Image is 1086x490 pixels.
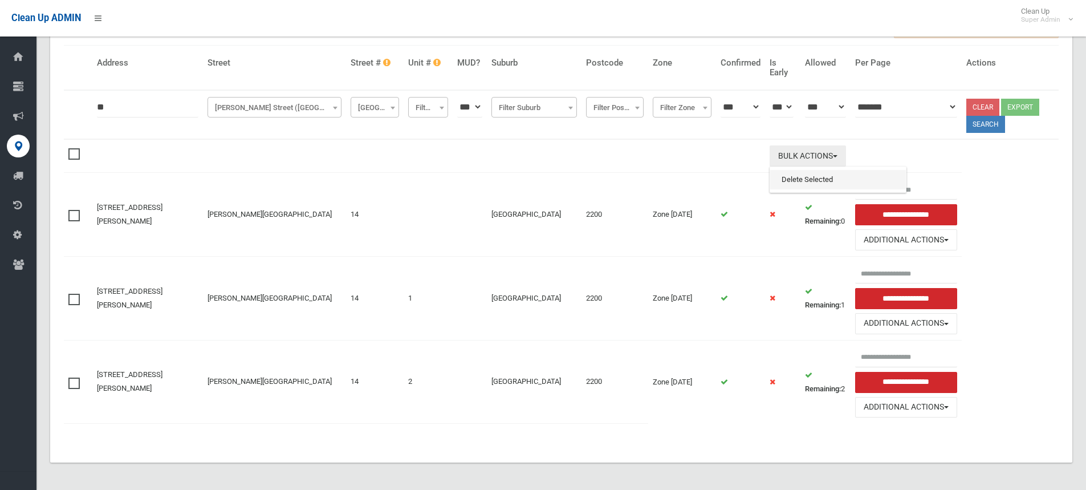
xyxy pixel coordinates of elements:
td: [PERSON_NAME][GEOGRAPHIC_DATA] [203,173,346,257]
a: [STREET_ADDRESS][PERSON_NAME] [97,287,162,309]
span: Filter Unit # [411,100,446,116]
td: 1 [404,257,453,341]
td: 2200 [581,340,648,423]
td: Zone [DATE] [648,173,716,257]
td: 14 [346,340,404,423]
button: Search [966,116,1005,133]
td: 1 [800,257,850,341]
span: Filter Postcode [589,100,641,116]
span: Filter Postcode [586,97,644,118]
span: Filter Suburb [494,100,574,116]
h4: Suburb [491,58,577,68]
span: Filter Street # [351,97,399,118]
strong: Remaining: [805,217,841,225]
span: Filter Street # [353,100,396,116]
td: Zone [DATE] [648,340,716,423]
h4: Street [208,58,341,68]
h4: Street # [351,58,399,68]
h4: Confirmed [721,58,760,68]
a: [STREET_ADDRESS][PERSON_NAME] [97,370,162,392]
h4: Postcode [586,58,644,68]
td: 0 [800,173,850,257]
a: [STREET_ADDRESS][PERSON_NAME] [97,203,162,225]
td: 2200 [581,173,648,257]
span: Filter Zone [653,97,711,118]
span: Higgins Street (CONDELL PARK) [210,100,339,116]
h4: Actions [966,58,1054,68]
h4: MUD? [457,58,482,68]
strong: Remaining: [805,384,841,393]
h4: Unit # [408,58,449,68]
td: 2 [800,340,850,423]
a: Clear [966,99,999,116]
td: 14 [346,173,404,257]
td: [PERSON_NAME][GEOGRAPHIC_DATA] [203,340,346,423]
button: Export [1001,99,1039,116]
h4: Is Early [770,58,796,77]
span: Clean Up ADMIN [11,13,81,23]
span: Filter Suburb [491,97,577,118]
span: Filter Zone [656,100,709,116]
td: [GEOGRAPHIC_DATA] [487,340,581,423]
h4: Zone [653,58,711,68]
td: Zone [DATE] [648,257,716,341]
td: [GEOGRAPHIC_DATA] [487,257,581,341]
button: Additional Actions [855,313,958,334]
button: Bulk Actions [770,145,846,167]
h4: Per Page [855,58,958,68]
a: Delete Selected [770,170,906,189]
h4: Address [97,58,198,68]
button: Additional Actions [855,397,958,418]
td: [GEOGRAPHIC_DATA] [487,173,581,257]
h4: Allowed [805,58,845,68]
span: Clean Up [1015,7,1072,24]
strong: Remaining: [805,301,841,309]
span: Higgins Street (CONDELL PARK) [208,97,341,118]
td: 2 [404,340,453,423]
td: 2200 [581,257,648,341]
small: Super Admin [1021,15,1060,24]
td: 14 [346,257,404,341]
button: Additional Actions [855,229,958,250]
span: Filter Unit # [408,97,449,118]
td: [PERSON_NAME][GEOGRAPHIC_DATA] [203,257,346,341]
